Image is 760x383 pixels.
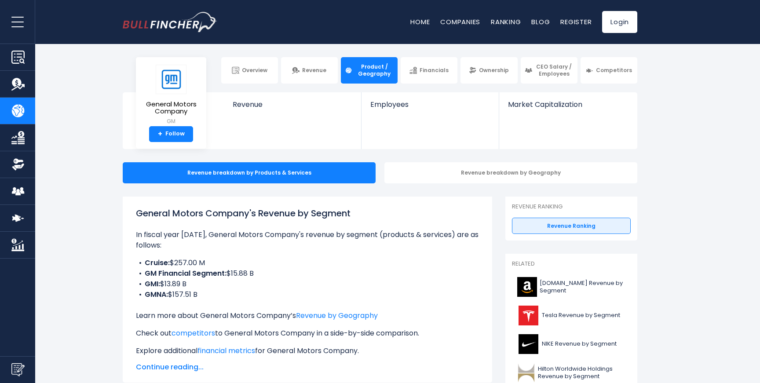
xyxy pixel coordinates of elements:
span: Revenue [302,67,326,74]
span: Market Capitalization [508,100,628,109]
span: Ownership [479,67,509,74]
a: Login [602,11,637,33]
a: Employees [362,92,498,124]
a: Market Capitalization [499,92,636,124]
a: Ownership [460,57,517,84]
span: Competitors [596,67,632,74]
li: $257.00 M [136,258,479,268]
a: NIKE Revenue by Segment [512,332,631,356]
span: General Motors Company [143,101,199,115]
img: Ownership [11,158,25,171]
a: Register [560,17,592,26]
span: NIKE Revenue by Segment [542,340,617,348]
h1: General Motors Company's Revenue by Segment [136,207,479,220]
p: Revenue Ranking [512,203,631,211]
a: Go to homepage [123,12,217,32]
a: Revenue Ranking [512,218,631,234]
b: GMI: [145,279,160,289]
a: Competitors [581,57,637,84]
div: Revenue breakdown by Products & Services [123,162,376,183]
span: Hilton Worldwide Holdings Revenue by Segment [538,365,625,380]
li: $13.89 B [136,279,479,289]
img: AMZN logo [517,277,537,297]
small: GM [143,117,199,125]
span: Tesla Revenue by Segment [542,312,620,319]
a: financial metrics [197,346,255,356]
img: TSLA logo [517,306,539,325]
li: $157.51 B [136,289,479,300]
a: Blog [531,17,550,26]
a: +Follow [149,126,193,142]
a: General Motors Company GM [142,64,200,126]
span: Overview [242,67,267,74]
a: Financials [401,57,457,84]
a: Product / Geography [341,57,398,84]
a: Home [410,17,430,26]
a: Revenue [281,57,338,84]
b: GMNA: [145,289,168,299]
span: [DOMAIN_NAME] Revenue by Segment [540,280,625,295]
strong: + [158,130,162,138]
span: Product / Geography [355,63,394,77]
p: Learn more about General Motors Company’s [136,310,479,321]
a: Tesla Revenue by Segment [512,303,631,328]
div: Revenue breakdown by Geography [384,162,637,183]
p: Related [512,260,631,268]
a: Overview [221,57,278,84]
a: CEO Salary / Employees [521,57,577,84]
a: [DOMAIN_NAME] Revenue by Segment [512,275,631,299]
p: In fiscal year [DATE], General Motors Company's revenue by segment (products & services) are as f... [136,230,479,251]
a: Ranking [491,17,521,26]
li: $15.88 B [136,268,479,279]
span: CEO Salary / Employees [535,63,574,77]
img: bullfincher logo [123,12,217,32]
img: HLT logo [517,363,535,383]
span: Employees [370,100,490,109]
b: GM Financial Segment: [145,268,227,278]
p: Explore additional for General Motors Company. [136,346,479,356]
span: Continue reading... [136,362,479,372]
a: Companies [440,17,480,26]
a: Revenue [224,92,362,124]
span: Financials [420,67,449,74]
img: NKE logo [517,334,539,354]
b: Cruise: [145,258,170,268]
p: Check out to General Motors Company in a side-by-side comparison. [136,328,479,339]
a: competitors [172,328,215,338]
a: Revenue by Geography [296,310,378,321]
span: Revenue [233,100,353,109]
